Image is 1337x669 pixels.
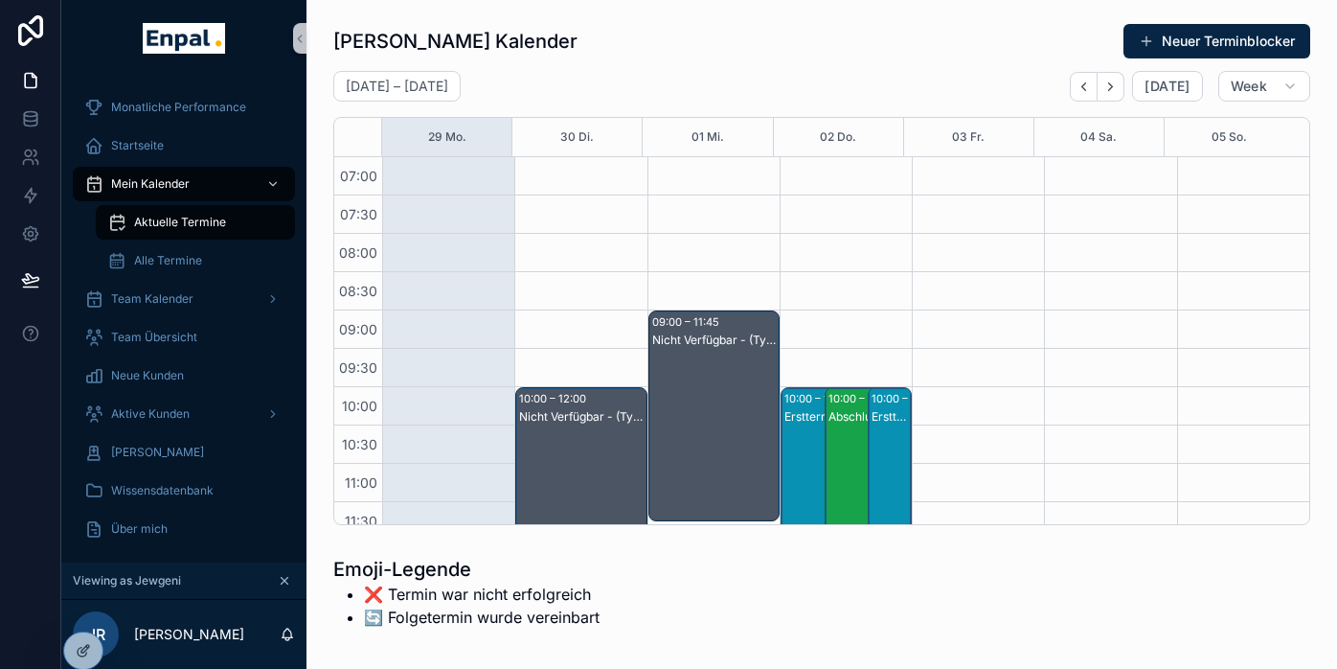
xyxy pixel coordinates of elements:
div: 10:00 – 12:00 [872,389,943,408]
div: 10:00 – 12:00 [828,389,900,408]
button: Next [1098,72,1124,102]
button: 03 Fr. [952,118,985,156]
a: Alle Termine [96,243,295,278]
a: [PERSON_NAME] [73,435,295,470]
span: Startseite [111,138,164,153]
p: [PERSON_NAME] [134,625,244,644]
a: Über mich [73,512,295,546]
span: Team Kalender [111,291,193,307]
div: Nicht Verfügbar - (Tyll Remote Vorbereitung) [519,409,645,425]
span: 08:00 [334,244,382,261]
div: Ersttermin (Folgetermin) - [PERSON_NAME] [872,409,910,425]
li: 🔄️ Folgetermin wurde vereinbart [364,606,600,629]
li: ❌ Termin war nicht erfolgreich [364,583,600,606]
button: Week [1218,71,1310,102]
h2: [DATE] – [DATE] [346,77,448,96]
span: 07:30 [335,206,382,222]
a: Neue Kunden [73,358,295,393]
button: Neuer Terminblocker [1123,24,1310,58]
button: [DATE] [1132,71,1202,102]
span: Über mich [111,521,168,537]
button: Back [1070,72,1098,102]
span: Monatliche Performance [111,100,246,115]
div: 10:00 – 12:00Abschlusstermin - [PERSON_NAME] [826,388,898,540]
a: Team Kalender [73,282,295,316]
a: Wissensdatenbank [73,473,295,508]
span: 10:00 [337,398,382,414]
span: 07:00 [335,168,382,184]
span: [PERSON_NAME] [111,445,204,460]
button: 30 Di. [560,118,594,156]
span: JR [87,623,105,646]
span: 08:30 [334,283,382,299]
img: App logo [143,23,224,54]
a: Aktuelle Termine [96,205,295,240]
a: Team Übersicht [73,320,295,355]
div: 10:00 – 12:00Ersttermin - [PERSON_NAME] [782,388,854,540]
a: Monatliche Performance [73,90,295,125]
button: 29 Mo. [428,118,466,156]
div: scrollable content [61,77,306,563]
div: 10:00 – 12:00 [784,389,856,408]
span: Week [1231,78,1267,95]
button: 04 Sa. [1080,118,1117,156]
span: Viewing as Jewgeni [73,573,181,588]
div: 10:00 – 12:00Nicht Verfügbar - (Tyll Remote Vorbereitung) [516,388,646,540]
span: Alle Termine [134,253,202,268]
div: 10:00 – 12:00 [519,389,591,408]
span: 11:30 [340,513,382,529]
div: Nicht Verfügbar - (Tyll Training im FFM Office) [652,333,778,348]
div: 10:00 – 12:00Ersttermin (Folgetermin) - [PERSON_NAME] [869,388,911,540]
span: 09:30 [334,359,382,376]
span: Wissensdatenbank [111,483,214,498]
button: 01 Mi. [691,118,724,156]
span: 11:00 [340,474,382,491]
h1: [PERSON_NAME] Kalender [333,28,578,55]
div: Abschlusstermin - [PERSON_NAME] [828,409,897,425]
div: Ersttermin - [PERSON_NAME] [784,409,853,425]
span: [DATE] [1144,78,1190,95]
span: Mein Kalender [111,176,190,192]
a: Startseite [73,128,295,163]
span: Aktive Kunden [111,406,190,422]
a: Mein Kalender [73,167,295,201]
a: Aktive Kunden [73,397,295,431]
h1: Emoji-Legende [333,556,600,583]
span: Neue Kunden [111,368,184,383]
button: 02 Do. [820,118,856,156]
span: 09:00 [334,321,382,337]
span: Aktuelle Termine [134,215,226,230]
button: 05 So. [1212,118,1247,156]
span: 10:30 [337,436,382,452]
div: 09:00 – 11:45 [652,312,724,332]
span: Team Übersicht [111,330,197,345]
div: 09:00 – 11:45Nicht Verfügbar - (Tyll Training im FFM Office) [649,311,779,520]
